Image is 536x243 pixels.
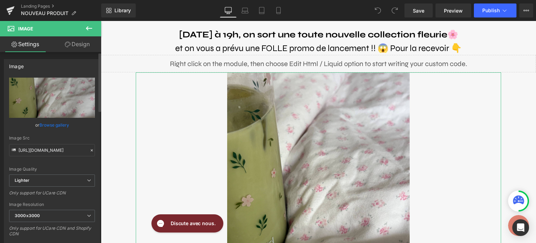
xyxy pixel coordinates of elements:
[78,8,347,19] b: [DATE] à 19h, on sort une toute nouvelle collection fleurie
[47,191,125,214] iframe: Gorgias live chat messenger
[18,26,33,31] span: Image
[52,36,103,52] a: Design
[9,59,24,69] div: Image
[9,167,95,172] div: Image Quality
[347,8,357,19] b: 🌸
[9,136,95,141] div: Image Src
[9,202,95,207] div: Image Resolution
[39,119,69,131] a: Browse gallery
[482,8,500,13] span: Publish
[9,144,95,156] input: Link
[74,22,361,33] span: et on vous a prévu une FOLLE promo de lancement !! 😱 Pour la recevoir 👇
[21,10,68,16] span: NOUVEAU PRODUIT
[220,3,237,17] a: Desktop
[512,219,529,236] div: Open Intercom Messenger
[435,3,471,17] a: Preview
[388,3,402,17] button: Redo
[444,7,463,14] span: Preview
[15,213,40,218] b: 3000x3000
[114,7,131,14] span: Library
[253,3,270,17] a: Tablet
[9,190,95,200] div: Only support for UCare CDN
[413,7,424,14] span: Save
[371,3,385,17] button: Undo
[15,178,29,183] b: Lighter
[237,3,253,17] a: Laptop
[270,3,287,17] a: Mobile
[407,194,428,215] iframe: Button to open loyalty program pop-up
[519,3,533,17] button: More
[9,226,95,241] div: Only support for UCare CDN and Shopify CDN
[21,3,101,9] a: Landing Pages
[101,3,136,17] a: New Library
[9,121,95,129] div: or
[474,3,516,17] button: Publish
